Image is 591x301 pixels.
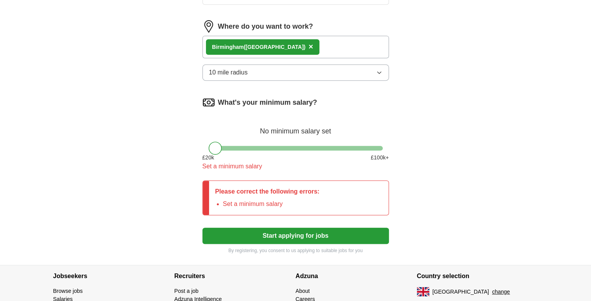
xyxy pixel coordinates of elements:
[209,68,248,77] span: 10 mile radius
[432,288,489,296] span: [GEOGRAPHIC_DATA]
[202,162,389,171] div: Set a minimum salary
[244,44,305,50] span: ([GEOGRAPHIC_DATA])
[174,288,199,294] a: Post a job
[296,288,310,294] a: About
[202,247,389,254] p: By registering, you consent to us applying to suitable jobs for you
[202,118,389,137] div: No minimum salary set
[202,64,389,81] button: 10 mile radius
[202,96,215,109] img: salary.png
[202,154,214,162] span: £ 20 k
[212,43,306,51] div: gham
[212,44,229,50] strong: Birmin
[492,288,510,296] button: change
[417,265,538,287] h4: Country selection
[202,228,389,244] button: Start applying for jobs
[417,287,429,296] img: UK flag
[218,97,317,108] label: What's your minimum salary?
[309,42,313,51] span: ×
[53,288,83,294] a: Browse jobs
[371,154,389,162] span: £ 100 k+
[202,20,215,33] img: location.png
[215,187,320,196] p: Please correct the following errors:
[218,21,313,32] label: Where do you want to work?
[309,41,313,53] button: ×
[223,199,320,209] li: Set a minimum salary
